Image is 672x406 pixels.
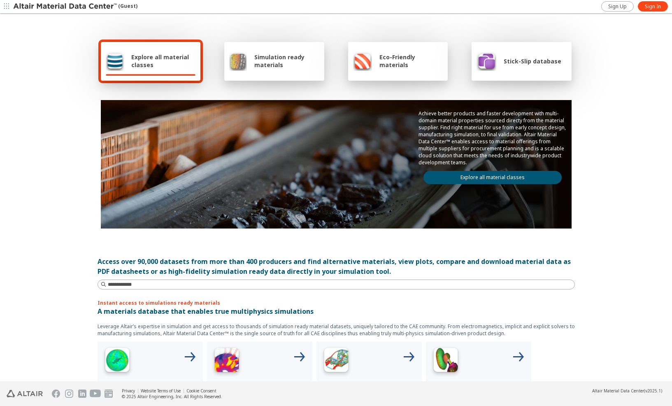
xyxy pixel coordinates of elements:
[608,3,627,10] span: Sign Up
[601,1,634,12] a: Sign Up
[98,323,575,337] p: Leverage Altair’s expertise in simulation and get access to thousands of simulation ready materia...
[141,388,181,394] a: Website Terms of Use
[638,1,668,12] a: Sign In
[13,2,118,11] img: Altair Material Data Center
[131,53,195,69] span: Explore all material classes
[320,345,353,378] img: Structural Analyses Icon
[229,51,247,71] img: Simulation ready materials
[106,51,124,71] img: Explore all material classes
[122,388,135,394] a: Privacy
[13,2,137,11] div: (Guest)
[379,53,443,69] span: Eco-Friendly materials
[7,390,43,397] img: Altair Engineering
[429,345,462,378] img: Crash Analyses Icon
[592,388,644,394] span: Altair Material Data Center
[210,345,243,378] img: Low Frequency Icon
[122,394,222,399] div: © 2025 Altair Engineering, Inc. All Rights Reserved.
[477,51,496,71] img: Stick-Slip database
[98,257,575,276] div: Access over 90,000 datasets from more than 400 producers and find alternative materials, view plo...
[186,388,216,394] a: Cookie Consent
[419,110,567,166] p: Achieve better products and faster development with multi-domain material properties sourced dire...
[101,345,134,378] img: High Frequency Icon
[504,57,561,65] span: Stick-Slip database
[98,306,575,316] p: A materials database that enables true multiphysics simulations
[254,53,319,69] span: Simulation ready materials
[98,299,575,306] p: Instant access to simulations ready materials
[353,51,372,71] img: Eco-Friendly materials
[592,388,662,394] div: (v2025.1)
[423,171,562,184] a: Explore all material classes
[645,3,661,10] span: Sign In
